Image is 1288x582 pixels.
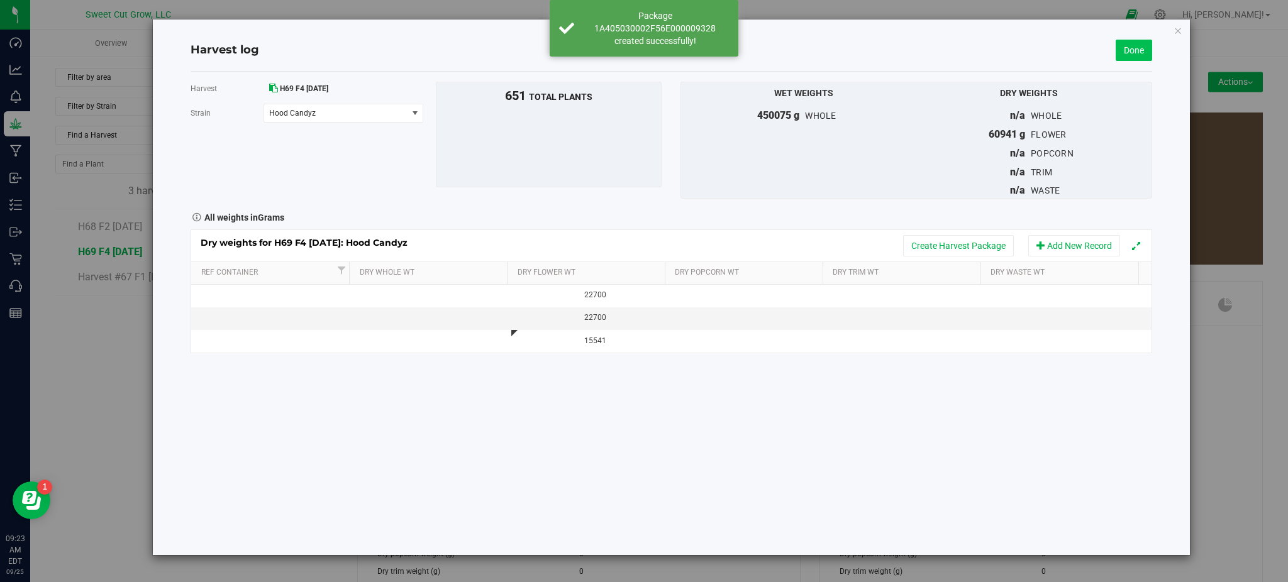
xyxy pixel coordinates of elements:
span: flower [1031,129,1067,140]
span: Wet Weights [774,88,833,98]
span: n/a [1010,109,1025,121]
span: popcorn [1031,148,1074,158]
span: Harvest [191,84,217,93]
div: Please record waste in the action menu. [1000,332,1150,351]
a: Dry Whole Wt [360,268,502,278]
span: 450075 g [757,109,799,121]
h4: Harvest log [191,42,259,58]
a: Ref Container [201,268,334,278]
a: Dry Flower Wt [518,268,660,278]
a: Filter [334,262,349,278]
div: Package 1A405030002F56E000009328 created successfully! [581,9,729,47]
iframe: Resource center [13,481,50,519]
span: whole [805,111,836,121]
a: Dry Popcorn Wt [675,268,818,278]
span: n/a [1010,166,1025,178]
span: Dry Weights [1000,88,1058,98]
button: Expand [1127,236,1145,255]
span: Dry weights for H69 F4 [DATE]: Hood Candyz [201,237,420,248]
span: waste [1031,185,1060,195]
span: n/a [1010,147,1025,159]
div: Please record waste in the action menu. [1000,286,1150,305]
span: 60941 g [989,128,1025,140]
button: Create Harvest Package [903,235,1014,256]
span: Grams [258,212,284,222]
span: H69 F4 [DATE] [280,84,328,93]
strong: All weights in [204,208,284,224]
div: 22700 [520,312,670,324]
span: whole [1031,111,1062,121]
div: Please record waste in the action menu. [1000,309,1150,327]
a: Dry Waste Wt [991,268,1133,278]
a: Done [1116,40,1152,61]
span: select [407,104,423,122]
span: n/a [1010,184,1025,196]
iframe: Resource center unread badge [37,480,52,495]
div: 15541 [520,335,670,347]
span: total plants [529,92,592,102]
button: Add New Record [1028,235,1120,256]
span: trim [1031,167,1052,177]
div: 22700 [520,289,670,301]
span: Strain [191,109,211,118]
span: 651 [505,88,526,103]
span: Hood Candyz [269,109,397,118]
a: Dry Trim Wt [833,268,975,278]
